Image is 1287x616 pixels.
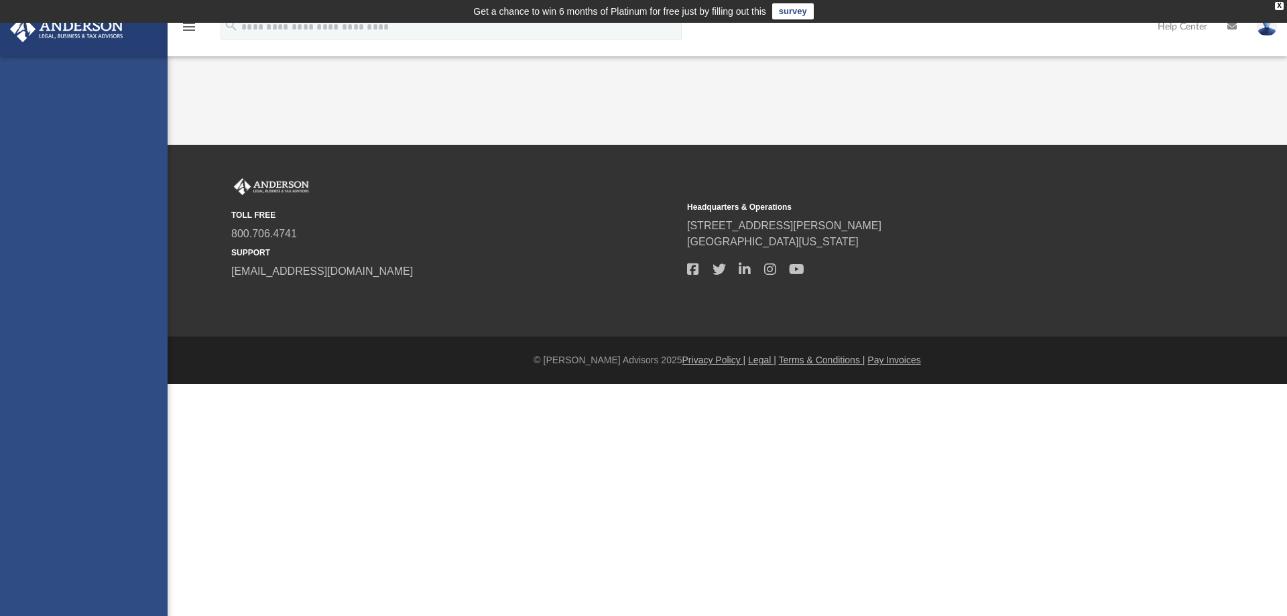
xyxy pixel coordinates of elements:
a: 800.706.4741 [231,228,297,239]
i: menu [181,19,197,35]
div: Get a chance to win 6 months of Platinum for free just by filling out this [473,3,766,19]
a: [GEOGRAPHIC_DATA][US_STATE] [687,236,859,247]
i: search [224,18,239,33]
a: Terms & Conditions | [779,355,865,365]
a: Legal | [748,355,776,365]
img: User Pic [1257,17,1277,36]
img: Anderson Advisors Platinum Portal [231,178,312,196]
small: SUPPORT [231,247,678,259]
a: Pay Invoices [867,355,920,365]
a: Privacy Policy | [682,355,746,365]
a: [STREET_ADDRESS][PERSON_NAME] [687,220,881,231]
small: Headquarters & Operations [687,201,1133,213]
a: survey [772,3,814,19]
small: TOLL FREE [231,209,678,221]
a: menu [181,25,197,35]
img: Anderson Advisors Platinum Portal [6,16,127,42]
div: © [PERSON_NAME] Advisors 2025 [168,353,1287,367]
div: close [1275,2,1284,10]
a: [EMAIL_ADDRESS][DOMAIN_NAME] [231,265,413,277]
